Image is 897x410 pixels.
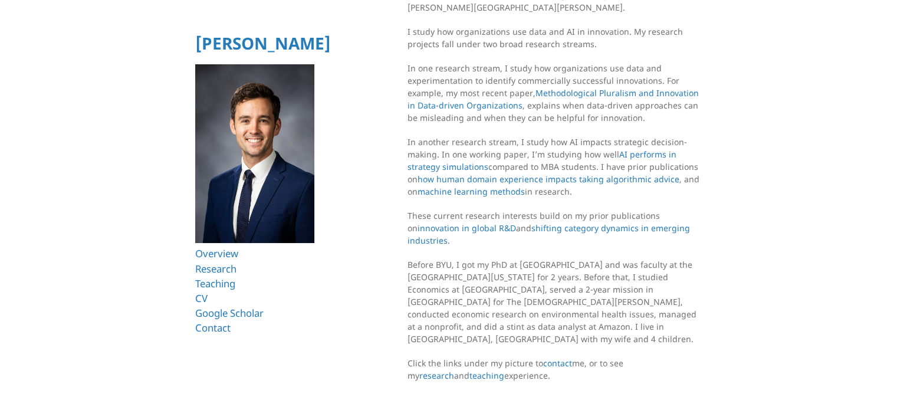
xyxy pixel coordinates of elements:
[418,186,525,197] a: machine learning methods
[195,64,315,244] img: Ryan T Allen HBS
[408,62,702,124] p: In one research stream, I study how organizations use data and experimentation to identify commer...
[408,258,702,345] p: Before BYU, I got my PhD at [GEOGRAPHIC_DATA] and was faculty at the [GEOGRAPHIC_DATA][US_STATE] ...
[408,136,702,198] p: In another research stream, I study how AI impacts strategic decision-making. In one working pape...
[195,262,236,275] a: Research
[195,32,331,54] a: [PERSON_NAME]
[408,222,690,246] a: shifting category dynamics in emerging industries
[543,357,572,369] a: contact
[419,370,454,381] a: research
[408,87,699,111] a: Methodological Pluralism and Innovation in Data-driven Organizations
[418,222,516,234] a: innovation in global R&D
[469,370,504,381] a: teaching
[408,357,702,382] p: Click the links under my picture to me, or to see my and experience.
[195,306,264,320] a: Google Scholar
[195,277,235,290] a: Teaching
[408,149,676,172] a: AI performs in strategy simulations
[408,209,702,247] p: These current research interests build on my prior publications on and .
[408,25,702,50] p: I study how organizations use data and AI in innovation. My research projects fall under two broa...
[418,173,679,185] a: how human domain experience impacts taking algorithmic advice
[195,291,208,305] a: CV
[195,321,231,334] a: Contact
[195,247,238,260] a: Overview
